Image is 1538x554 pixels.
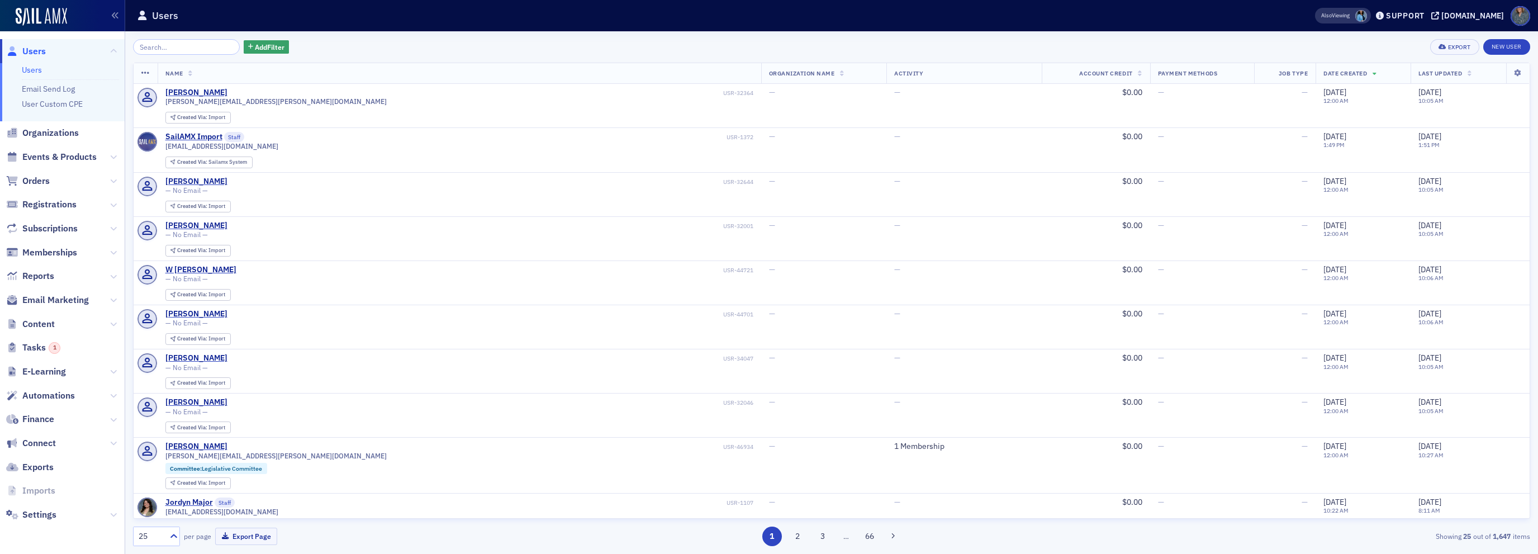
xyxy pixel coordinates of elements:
span: E-Learning [22,366,66,378]
span: Staff [215,498,235,508]
span: $0.00 [1122,131,1142,141]
div: Created Via: Import [165,112,231,124]
button: Export [1430,39,1479,55]
span: [DATE] [1323,87,1346,97]
time: 12:00 AM [1323,186,1349,193]
div: Created Via: Import [165,333,231,345]
span: — [769,441,775,451]
time: 10:05 AM [1418,97,1444,105]
span: Imports [22,485,55,497]
time: 12:00 AM [1323,451,1349,459]
span: $0.00 [1122,353,1142,363]
div: USR-32644 [229,178,753,186]
span: [DATE] [1323,397,1346,407]
span: [DATE] [1323,176,1346,186]
span: [DATE] [1418,441,1441,451]
span: Whitney Mayo [1355,10,1367,22]
a: Email Marketing [6,294,89,306]
span: — No Email — [165,363,208,372]
span: Registrations [22,198,77,211]
span: [PERSON_NAME][EMAIL_ADDRESS][PERSON_NAME][DOMAIN_NAME] [165,97,387,106]
div: Import [177,480,225,486]
span: [DATE] [1418,220,1441,230]
span: — [894,353,900,363]
strong: 25 [1461,531,1473,541]
span: [DATE] [1323,264,1346,274]
button: [DOMAIN_NAME] [1431,12,1508,20]
span: $0.00 [1122,220,1142,230]
span: — [894,264,900,274]
a: Connect [6,437,56,449]
span: [DATE] [1323,309,1346,319]
time: 12:00 AM [1323,97,1349,105]
a: 1 Membership [894,442,944,452]
span: Subscriptions [22,222,78,235]
span: — [1158,497,1164,507]
span: — No Email — [165,274,208,283]
span: Reports [22,270,54,282]
span: — [769,497,775,507]
span: Date Created [1323,69,1367,77]
time: 10:05 AM [1418,363,1444,371]
span: [DATE] [1323,353,1346,363]
span: — [1302,131,1308,141]
div: Import [177,336,225,342]
span: — [1158,131,1164,141]
time: 10:22 AM [1323,506,1349,514]
div: Support [1386,11,1425,21]
a: Committee:Legislative Committee [170,465,262,472]
span: [DATE] [1418,176,1441,186]
span: — [769,87,775,97]
span: — [1302,497,1308,507]
span: Organizations [22,127,79,139]
div: USR-1372 [246,134,753,141]
span: [DATE] [1418,497,1441,507]
span: Created Via : [177,202,208,210]
span: — [1302,176,1308,186]
span: — [1158,264,1164,274]
span: [EMAIL_ADDRESS][DOMAIN_NAME] [165,508,278,516]
div: Created Via: Import [165,245,231,257]
a: Finance [6,413,54,425]
span: Created Via : [177,247,208,254]
div: USR-32046 [229,399,753,406]
span: Viewing [1321,12,1350,20]
span: — [894,131,900,141]
div: USR-32364 [229,89,753,97]
time: 10:06 AM [1418,318,1444,326]
span: — [769,176,775,186]
span: — [1158,309,1164,319]
span: Settings [22,509,56,521]
div: 1 [49,342,60,354]
span: [DATE] [1323,497,1346,507]
span: Created Via : [177,158,208,165]
div: Created Via: Import [165,201,231,212]
time: 1:51 PM [1418,141,1440,149]
span: Activity [894,69,923,77]
div: [PERSON_NAME] [165,177,227,187]
a: Exports [6,461,54,473]
div: Created Via: Import [165,477,231,489]
a: New User [1483,39,1530,55]
span: Created Via : [177,335,208,342]
a: Memberships [6,247,77,259]
div: Created Via: Sailamx System [165,157,253,168]
time: 10:05 AM [1418,407,1444,415]
span: $0.00 [1122,264,1142,274]
a: Users [6,45,46,58]
div: Import [177,115,225,121]
span: Account Credit [1079,69,1132,77]
span: Users [22,45,46,58]
span: — [894,397,900,407]
button: Export Page [215,528,277,545]
div: Created Via: Import [165,289,231,301]
time: 10:27 AM [1418,451,1444,459]
div: [PERSON_NAME] [165,397,227,408]
span: [PERSON_NAME][EMAIL_ADDRESS][PERSON_NAME][DOMAIN_NAME] [165,452,387,460]
span: — [1158,220,1164,230]
button: 2 [787,527,807,546]
span: [DATE] [1323,220,1346,230]
span: Email Marketing [22,294,89,306]
span: Committee : [170,465,202,472]
span: — [894,220,900,230]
